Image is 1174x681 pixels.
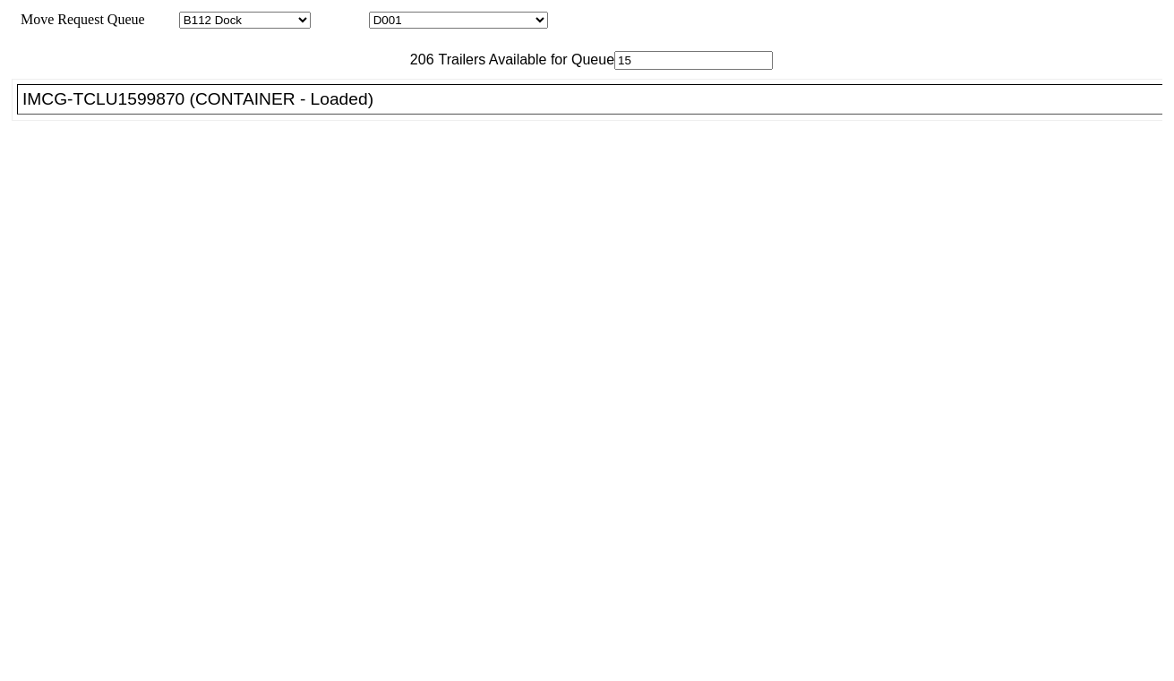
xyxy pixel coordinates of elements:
input: Filter Available Trailers [614,51,773,70]
span: Area [148,12,176,27]
span: 206 [401,52,434,67]
span: Location [314,12,365,27]
div: IMCG-TCLU1599870 (CONTAINER - Loaded) [22,89,1173,109]
span: Trailers Available for Queue [434,52,615,67]
span: Move Request Queue [12,12,145,27]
